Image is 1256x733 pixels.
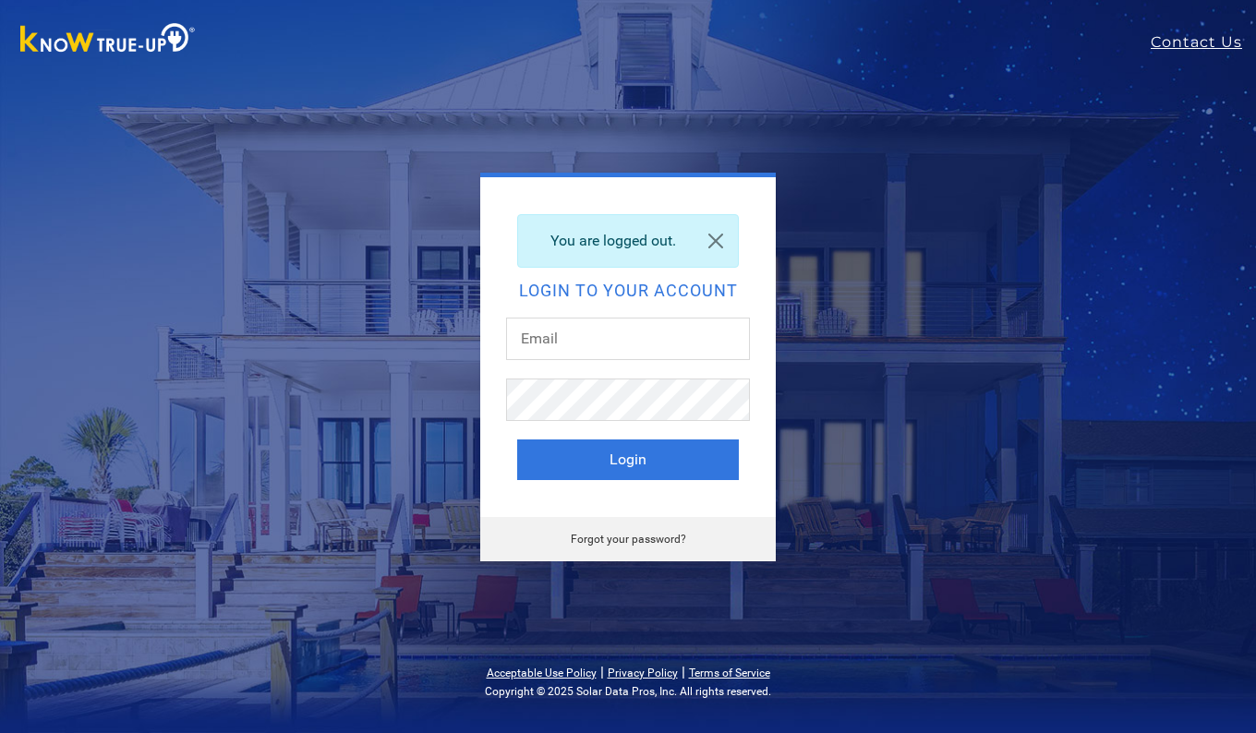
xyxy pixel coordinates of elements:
[600,663,604,680] span: |
[517,439,739,480] button: Login
[517,282,739,299] h2: Login to your account
[1151,31,1256,54] a: Contact Us
[517,214,739,268] div: You are logged out.
[506,318,750,360] input: Email
[694,215,738,267] a: Close
[682,663,685,680] span: |
[571,533,686,546] a: Forgot your password?
[689,667,770,679] a: Terms of Service
[608,667,678,679] a: Privacy Policy
[11,19,205,61] img: Know True-Up
[487,667,597,679] a: Acceptable Use Policy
